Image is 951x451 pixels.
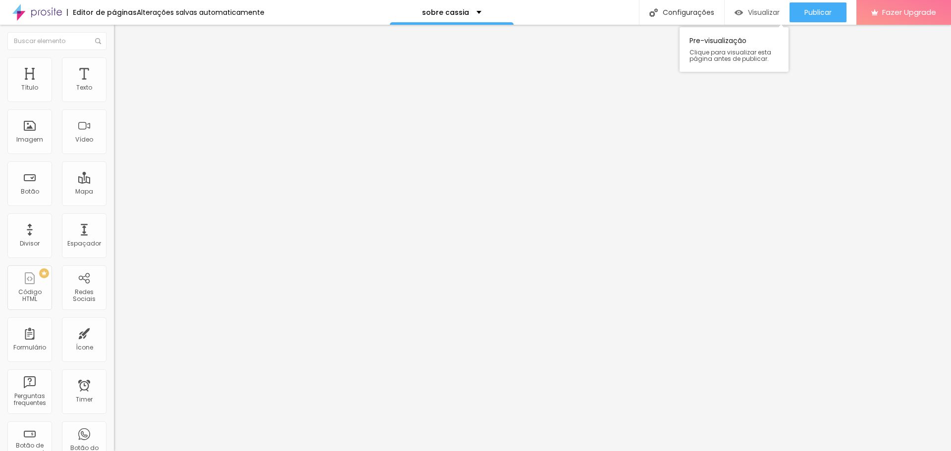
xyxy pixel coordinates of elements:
[76,396,93,403] div: Timer
[13,344,46,351] div: Formulário
[790,2,846,22] button: Publicar
[735,8,743,17] img: view-1.svg
[16,136,43,143] div: Imagem
[649,8,658,17] img: Icone
[21,84,38,91] div: Título
[20,240,40,247] div: Divisor
[95,38,101,44] img: Icone
[10,393,49,407] div: Perguntas frequentes
[804,8,832,16] span: Publicar
[67,240,101,247] div: Espaçador
[76,84,92,91] div: Texto
[748,8,780,16] span: Visualizar
[725,2,790,22] button: Visualizar
[137,9,264,16] div: Alterações salvas automaticamente
[422,9,469,16] p: sobre cassia
[21,188,39,195] div: Botão
[67,9,137,16] div: Editor de páginas
[114,25,951,451] iframe: Editor
[64,289,104,303] div: Redes Sociais
[689,49,779,62] span: Clique para visualizar esta página antes de publicar.
[7,32,106,50] input: Buscar elemento
[882,8,936,16] span: Fazer Upgrade
[76,344,93,351] div: Ícone
[75,188,93,195] div: Mapa
[75,136,93,143] div: Vídeo
[10,289,49,303] div: Código HTML
[680,27,789,72] div: Pre-visualização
